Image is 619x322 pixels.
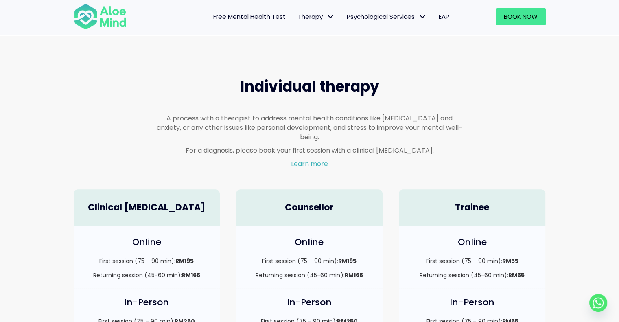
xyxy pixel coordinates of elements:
[504,12,538,21] span: Book Now
[244,296,374,309] h4: In-Person
[213,12,286,21] span: Free Mental Health Test
[207,8,292,25] a: Free Mental Health Test
[407,236,538,249] h4: Online
[82,257,212,265] p: First session (75 – 90 min):
[344,271,363,279] strong: RM165
[137,8,455,25] nav: Menu
[82,236,212,249] h4: Online
[589,294,607,312] a: Whatsapp
[502,257,518,265] strong: RM55
[82,202,212,214] h4: Clinical [MEDICAL_DATA]
[175,257,194,265] strong: RM195
[244,202,374,214] h4: Counsellor
[240,76,379,97] span: Individual therapy
[292,8,341,25] a: TherapyTherapy: submenu
[407,271,538,279] p: Returning session (45-60 min):
[298,12,335,21] span: Therapy
[407,296,538,309] h4: In-Person
[341,8,433,25] a: Psychological ServicesPsychological Services: submenu
[433,8,455,25] a: EAP
[157,146,463,155] p: For a diagnosis, please book your first session with a clinical [MEDICAL_DATA].
[439,12,449,21] span: EAP
[244,236,374,249] h4: Online
[244,271,374,279] p: Returning session (45-60 min):
[417,11,429,23] span: Psychological Services: submenu
[407,257,538,265] p: First session (75 – 90 min):
[325,11,337,23] span: Therapy: submenu
[508,271,525,279] strong: RM55
[496,8,546,25] a: Book Now
[182,271,200,279] strong: RM165
[291,159,328,169] a: Learn more
[407,202,538,214] h4: Trainee
[347,12,427,21] span: Psychological Services
[82,296,212,309] h4: In-Person
[157,114,463,142] p: A process with a therapist to address mental health conditions like [MEDICAL_DATA] and anxiety, o...
[82,271,212,279] p: Returning session (45-60 min):
[338,257,357,265] strong: RM195
[244,257,374,265] p: First session (75 – 90 min):
[74,3,127,30] img: Aloe mind Logo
